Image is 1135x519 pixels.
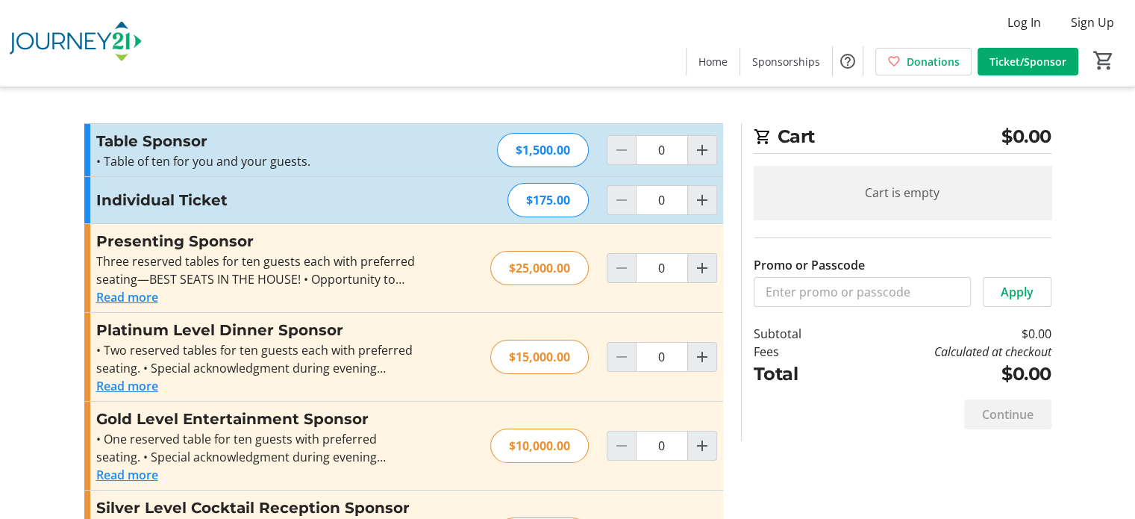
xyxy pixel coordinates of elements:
td: $0.00 [839,361,1051,388]
button: Help [833,46,863,76]
h3: Table Sponsor [96,130,422,152]
button: Read more [96,288,158,306]
h3: Individual Ticket [96,189,422,211]
input: Individual Ticket Quantity [636,185,688,215]
a: Ticket/Sponsor [978,48,1078,75]
input: Platinum Level Dinner Sponsor Quantity [636,342,688,372]
span: Sponsorships [752,54,820,69]
button: Read more [96,377,158,395]
div: $175.00 [507,183,589,217]
h3: Presenting Sponsor [96,230,422,252]
button: Increment by one [688,136,716,164]
td: Fees [754,343,840,361]
button: Increment by one [688,254,716,282]
h3: Platinum Level Dinner Sponsor [96,319,422,341]
p: • Table of ten for you and your guests. [96,152,422,170]
div: $1,500.00 [497,133,589,167]
button: Cart [1090,47,1117,74]
span: Log In [1007,13,1041,31]
td: Subtotal [754,325,840,343]
input: Table Sponsor Quantity [636,135,688,165]
a: Sponsorships [740,48,832,75]
span: Apply [1001,283,1034,301]
span: Sign Up [1071,13,1114,31]
div: $25,000.00 [490,251,589,285]
span: Home [698,54,728,69]
span: $0.00 [1001,123,1051,150]
button: Read more [96,466,158,484]
h2: Cart [754,123,1051,154]
div: Three reserved tables for ten guests each with preferred seating—BEST SEATS IN THE HOUSE! • Oppor... [96,252,422,288]
button: Increment by one [688,186,716,214]
button: Increment by one [688,343,716,371]
h3: Silver Level Cocktail Reception Sponsor [96,497,422,519]
div: • Two reserved tables for ten guests each with preferred seating. • Special acknowledgment during... [96,341,422,377]
td: Total [754,361,840,388]
input: Presenting Sponsor Quantity [636,253,688,283]
span: Donations [907,54,960,69]
label: Promo or Passcode [754,256,865,274]
input: Gold Level Entertainment Sponsor Quantity [636,431,688,461]
td: Calculated at checkout [839,343,1051,361]
button: Increment by one [688,432,716,460]
input: Enter promo or passcode [754,277,971,307]
a: Home [687,48,740,75]
div: $15,000.00 [490,340,589,374]
h3: Gold Level Entertainment Sponsor [96,408,422,430]
img: Journey21's Logo [9,6,142,81]
button: Log In [995,10,1053,34]
span: Ticket/Sponsor [989,54,1066,69]
button: Sign Up [1059,10,1126,34]
div: $10,000.00 [490,429,589,463]
a: Donations [875,48,972,75]
div: • One reserved table for ten guests with preferred seating. • Special acknowledgment during eveni... [96,430,422,466]
td: $0.00 [839,325,1051,343]
div: Cart is empty [754,166,1051,220]
button: Apply [983,277,1051,307]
